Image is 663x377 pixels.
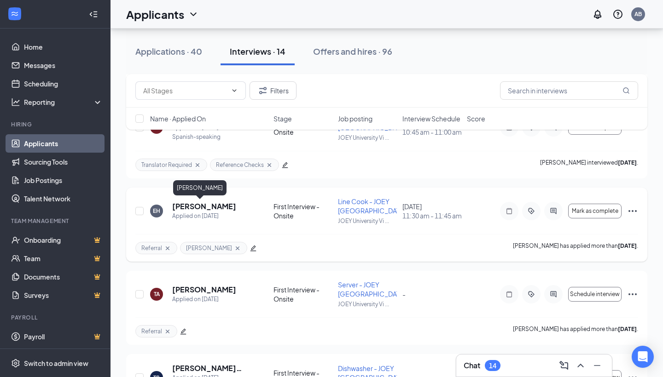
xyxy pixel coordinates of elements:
svg: Note [504,291,515,298]
svg: ComposeMessage [558,360,570,371]
b: [DATE] [618,326,637,332]
div: Applications · 40 [135,46,202,57]
span: Schedule interview [570,291,620,297]
span: - [402,290,406,298]
svg: Collapse [89,10,98,19]
svg: Note [504,207,515,215]
button: Mark as complete [568,204,622,218]
a: Home [24,38,103,56]
input: Search in interviews [500,81,638,100]
a: DocumentsCrown [24,268,103,286]
svg: Ellipses [627,206,638,217]
svg: Settings [11,359,20,368]
span: edit [282,162,288,168]
div: Hiring [11,120,101,128]
a: Messages [24,56,103,74]
span: Line Cook - JOEY [GEOGRAPHIC_DATA] [338,197,405,215]
a: Talent Network [24,189,103,208]
button: ComposeMessage [557,358,571,373]
svg: Cross [164,328,171,335]
span: Referral [141,244,162,252]
div: 14 [489,362,496,370]
h5: [PERSON_NAME] [PERSON_NAME] [172,363,249,373]
div: [DATE] [402,202,461,220]
button: Minimize [590,358,605,373]
a: Job Postings [24,171,103,189]
span: edit [250,245,256,251]
svg: Filter [257,85,268,96]
div: AB [634,10,642,18]
span: Referral [141,327,162,335]
div: TA [154,290,160,298]
span: Interview Schedule [402,114,460,123]
div: First Interview - Onsite [273,202,332,220]
p: JOEY University Vi ... [338,300,397,308]
a: OnboardingCrown [24,231,103,249]
span: Stage [273,114,292,123]
div: Payroll [11,314,101,321]
div: Interviews · 14 [230,46,285,57]
svg: ChevronUp [575,360,586,371]
svg: MagnifyingGlass [622,87,630,94]
svg: Minimize [592,360,603,371]
span: edit [180,328,186,335]
span: Job posting [338,114,372,123]
svg: ActiveTag [526,207,537,215]
b: [DATE] [618,159,637,166]
div: Offers and hires · 96 [313,46,392,57]
svg: Cross [164,245,171,252]
div: Reporting [24,97,103,107]
svg: ChevronDown [188,9,199,20]
svg: ActiveChat [548,207,559,215]
div: Switch to admin view [24,359,88,368]
a: Scheduling [24,74,103,93]
svg: QuestionInfo [612,9,623,20]
p: [PERSON_NAME] has applied more than . [513,325,638,337]
span: Server - JOEY [GEOGRAPHIC_DATA] [338,280,405,298]
div: Open Intercom Messenger [632,346,654,368]
svg: ChevronDown [231,87,238,94]
div: EH [153,207,160,215]
span: Translator Required [141,161,192,169]
span: Reference Checks [216,161,264,169]
p: [PERSON_NAME] has applied more than . [513,242,638,254]
svg: ActiveChat [548,291,559,298]
svg: WorkstreamLogo [10,9,19,18]
div: First Interview - Onsite [273,285,332,303]
a: TeamCrown [24,249,103,268]
span: Mark as complete [572,208,618,214]
p: JOEY University Vi ... [338,217,397,225]
div: Team Management [11,217,101,225]
a: Applicants [24,134,103,153]
div: Applied on [DATE] [172,295,236,304]
button: Schedule interview [568,287,622,302]
svg: Analysis [11,97,20,107]
svg: Notifications [592,9,603,20]
button: ChevronUp [573,358,588,373]
h5: [PERSON_NAME] [172,201,236,211]
svg: ActiveTag [526,291,537,298]
span: Score [467,114,485,123]
div: [PERSON_NAME] [173,180,227,195]
a: PayrollCrown [24,327,103,346]
svg: Cross [194,161,201,169]
h5: [PERSON_NAME] [172,285,236,295]
input: All Stages [143,86,227,96]
span: Name · Applied On [150,114,206,123]
div: Applied on [DATE] [172,211,236,221]
button: Filter Filters [250,81,297,100]
p: [PERSON_NAME] interviewed . [540,159,638,171]
h3: Chat [464,360,480,371]
a: Sourcing Tools [24,153,103,171]
svg: Ellipses [627,289,638,300]
h1: Applicants [126,6,184,22]
a: SurveysCrown [24,286,103,304]
svg: Cross [234,245,241,252]
svg: Cross [266,161,273,169]
b: [DATE] [618,242,637,249]
span: 11:30 am - 11:45 am [402,211,461,220]
span: [PERSON_NAME] [186,244,232,252]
